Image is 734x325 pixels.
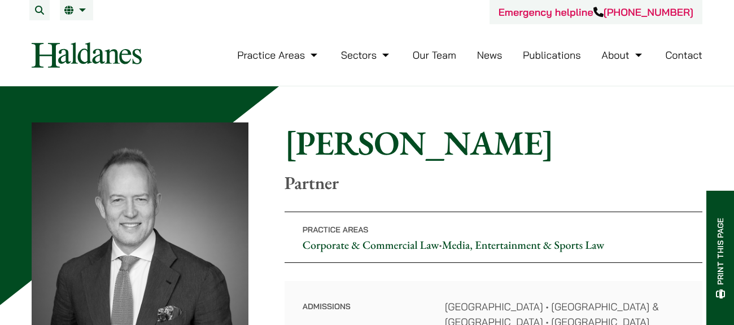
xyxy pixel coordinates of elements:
a: Contact [665,49,702,62]
a: Media, Entertainment & Sports Law [442,238,604,252]
a: Sectors [341,49,392,62]
a: Our Team [413,49,456,62]
a: News [477,49,503,62]
span: Practice Areas [303,225,369,235]
a: EN [64,6,89,15]
p: Partner [285,172,702,194]
a: Emergency helpline[PHONE_NUMBER] [499,6,693,19]
a: Practice Areas [237,49,320,62]
h1: [PERSON_NAME] [285,122,702,163]
a: Corporate & Commercial Law [303,238,439,252]
a: About [601,49,644,62]
a: Publications [523,49,581,62]
p: • [285,212,702,263]
img: Logo of Haldanes [32,42,142,68]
